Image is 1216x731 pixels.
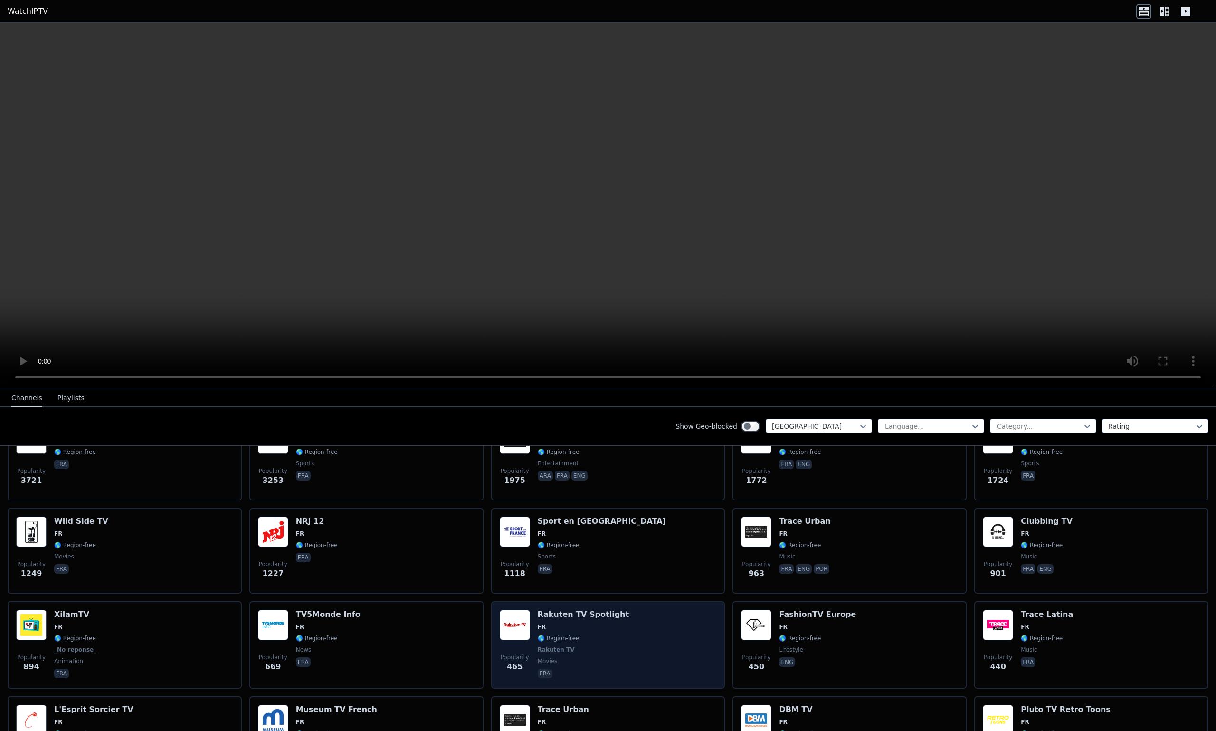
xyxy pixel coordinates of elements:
span: movies [54,553,74,560]
p: fra [1021,657,1035,667]
h6: Trace Urban [538,705,590,714]
span: Popularity [742,560,770,568]
img: NRJ 12 [258,517,288,547]
span: 1975 [504,475,525,486]
span: music [1021,646,1037,654]
span: 1227 [263,568,284,579]
span: Popularity [742,467,770,475]
span: FR [296,530,304,538]
span: FR [538,530,546,538]
span: FR [296,718,304,726]
p: fra [538,564,552,574]
span: FR [1021,530,1029,538]
img: Clubbing TV [983,517,1013,547]
span: 3253 [263,475,284,486]
h6: DBM TV [779,705,821,714]
span: 🌎 Region-free [296,448,338,456]
span: FR [538,623,546,631]
span: 🌎 Region-free [1021,635,1063,642]
span: Popularity [501,654,529,661]
span: Rakuten TV [538,646,575,654]
span: FR [54,530,62,538]
h6: Trace Latina [1021,610,1073,619]
span: entertainment [538,460,579,467]
span: 🌎 Region-free [54,448,96,456]
p: eng [796,460,812,469]
button: Playlists [57,389,85,407]
p: eng [1037,564,1054,574]
span: Popularity [984,560,1012,568]
span: Popularity [259,467,287,475]
span: Popularity [501,467,529,475]
span: 🌎 Region-free [538,635,579,642]
span: Popularity [17,467,46,475]
span: Popularity [742,654,770,661]
p: por [814,564,829,574]
span: Popularity [17,560,46,568]
span: animation [54,657,83,665]
p: fra [54,564,69,574]
p: fra [538,669,552,678]
button: Channels [11,389,42,407]
img: FashionTV Europe [741,610,771,640]
label: Show Geo-blocked [675,422,737,431]
span: 440 [990,661,1006,673]
span: FR [1021,623,1029,631]
span: Popularity [259,654,287,661]
h6: L'Esprit Sorcier TV [54,705,133,714]
span: 🌎 Region-free [296,541,338,549]
p: fra [779,460,794,469]
span: 3721 [21,475,42,486]
span: 450 [749,661,764,673]
img: Rakuten TV Spotlight [500,610,530,640]
h6: Wild Side TV [54,517,108,526]
span: FR [779,623,787,631]
span: Popularity [17,654,46,661]
span: 🌎 Region-free [538,448,579,456]
h6: XilamTV [54,610,98,619]
img: XilamTV [16,610,47,640]
h6: Trace Urban [779,517,831,526]
span: 🌎 Region-free [779,635,821,642]
span: 963 [749,568,764,579]
span: news [296,646,311,654]
span: Popularity [984,467,1012,475]
span: 🌎 Region-free [1021,448,1063,456]
span: Popularity [259,560,287,568]
img: Trace Urban [741,517,771,547]
h6: Sport en [GEOGRAPHIC_DATA] [538,517,666,526]
h6: FashionTV Europe [779,610,856,619]
span: FR [54,623,62,631]
p: ara [538,471,553,481]
h6: TV5Monde Info [296,610,361,619]
span: FR [538,718,546,726]
p: fra [54,669,69,678]
span: 🌎 Region-free [779,448,821,456]
span: Popularity [984,654,1012,661]
span: movies [538,657,558,665]
p: eng [796,564,812,574]
h6: NRJ 12 [296,517,338,526]
span: 1772 [746,475,767,486]
p: fra [1021,471,1035,481]
span: FR [779,718,787,726]
img: Sport en France [500,517,530,547]
span: 🌎 Region-free [54,635,96,642]
img: Wild Side TV [16,517,47,547]
p: fra [296,657,311,667]
p: fra [54,460,69,469]
span: 465 [507,661,522,673]
p: fra [296,553,311,562]
span: 🌎 Region-free [54,541,96,549]
p: fra [296,471,311,481]
span: 669 [265,661,281,673]
p: fra [555,471,570,481]
span: music [1021,553,1037,560]
a: WatchIPTV [8,6,48,17]
span: 901 [990,568,1006,579]
p: eng [779,657,795,667]
span: 1249 [21,568,42,579]
img: Trace Latina [983,610,1013,640]
span: 🌎 Region-free [779,541,821,549]
span: FR [779,530,787,538]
